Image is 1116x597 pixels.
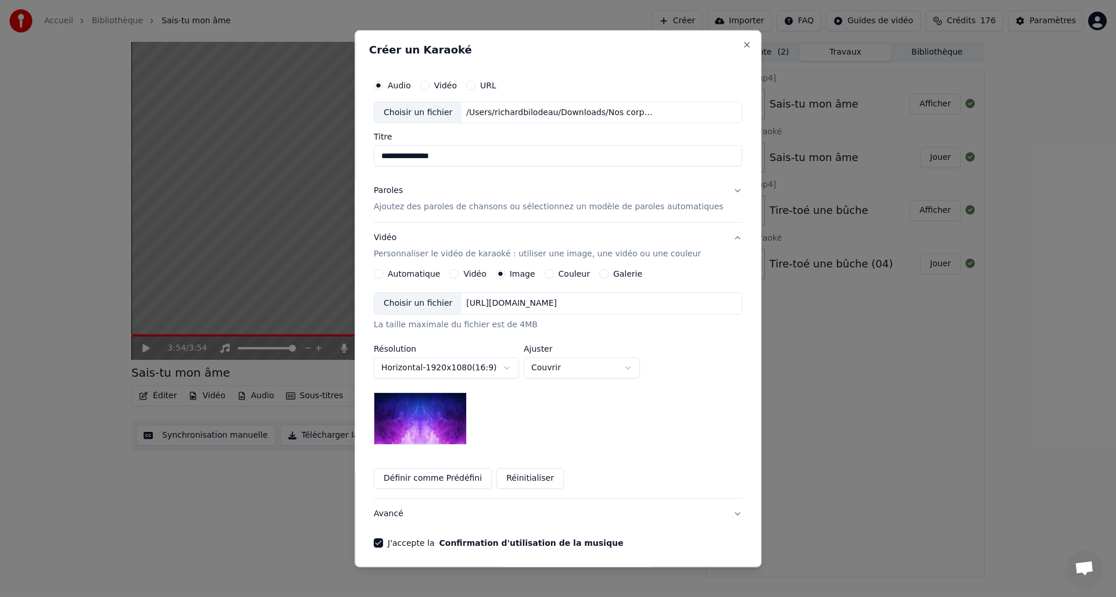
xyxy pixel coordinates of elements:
[464,270,487,278] label: Vidéo
[374,232,701,260] div: Vidéo
[374,499,742,529] button: Avancé
[374,319,742,331] div: La taille maximale du fichier est de 4MB
[524,345,640,353] label: Ajuster
[374,102,462,123] div: Choisir un fichier
[496,468,564,489] button: Réinitialiser
[374,201,724,213] p: Ajoutez des paroles de chansons ou sélectionnez un modèle de paroles automatiques
[388,81,411,89] label: Audio
[462,298,562,309] div: [URL][DOMAIN_NAME]
[434,81,457,89] label: Vidéo
[374,293,462,314] div: Choisir un fichier
[369,44,747,55] h2: Créer un Karaoké
[374,468,492,489] button: Définir comme Prédéfini
[374,248,701,260] p: Personnaliser le vidéo de karaoké : utiliser une image, une vidéo ou une couleur
[462,106,660,118] div: /Users/richardbilodeau/Downloads/Nos corps brises (Premier).wav
[374,176,742,222] button: ParolesAjoutez des paroles de chansons ou sélectionnez un modèle de paroles automatiques
[480,81,496,89] label: URL
[439,539,624,547] button: J'accepte la
[559,270,590,278] label: Couleur
[374,223,742,269] button: VidéoPersonnaliser le vidéo de karaoké : utiliser une image, une vidéo ou une couleur
[374,133,742,141] label: Titre
[510,270,535,278] label: Image
[613,270,642,278] label: Galerie
[374,185,403,196] div: Paroles
[388,270,440,278] label: Automatique
[374,345,519,353] label: Résolution
[374,269,742,498] div: VidéoPersonnaliser le vidéo de karaoké : utiliser une image, une vidéo ou une couleur
[388,539,623,547] label: J'accepte la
